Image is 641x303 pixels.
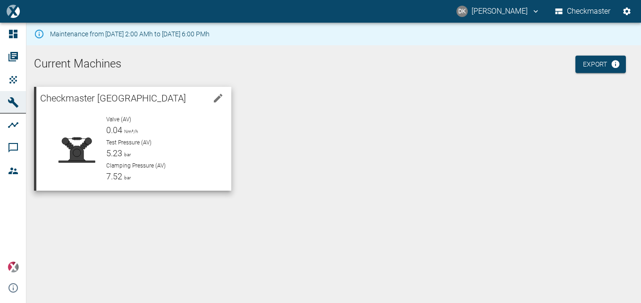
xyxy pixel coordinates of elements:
button: Checkmaster [553,3,613,20]
img: logo [7,5,19,17]
div: DK [456,6,468,17]
div: Maintenance from [DATE] 2:00 AMh to [DATE] 6:00 PMh [50,25,210,42]
span: 0.04 [106,125,122,135]
span: 7.52 [106,171,122,181]
span: Checkmaster [GEOGRAPHIC_DATA] [40,93,186,104]
span: Test Pressure (AV) [106,139,152,146]
a: Checkmaster [GEOGRAPHIC_DATA]edit machineValve (AV)0.04Nm³/hTest Pressure (AV)5.23barClamping Pre... [34,87,231,191]
span: bar [122,175,131,180]
button: Settings [618,3,635,20]
button: donovan.kennelly@rotamech.co.za [455,3,541,20]
span: Clamping Pressure (AV) [106,162,166,169]
span: 5.23 [106,148,122,158]
svg: Now with HF Export [611,59,620,69]
a: Export [575,56,626,73]
img: Xplore Logo [8,261,19,273]
button: edit machine [209,89,228,108]
span: bar [122,152,131,157]
span: Valve (AV) [106,116,131,123]
h1: Current Machines [34,57,633,72]
span: Nm³/h [122,129,138,134]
